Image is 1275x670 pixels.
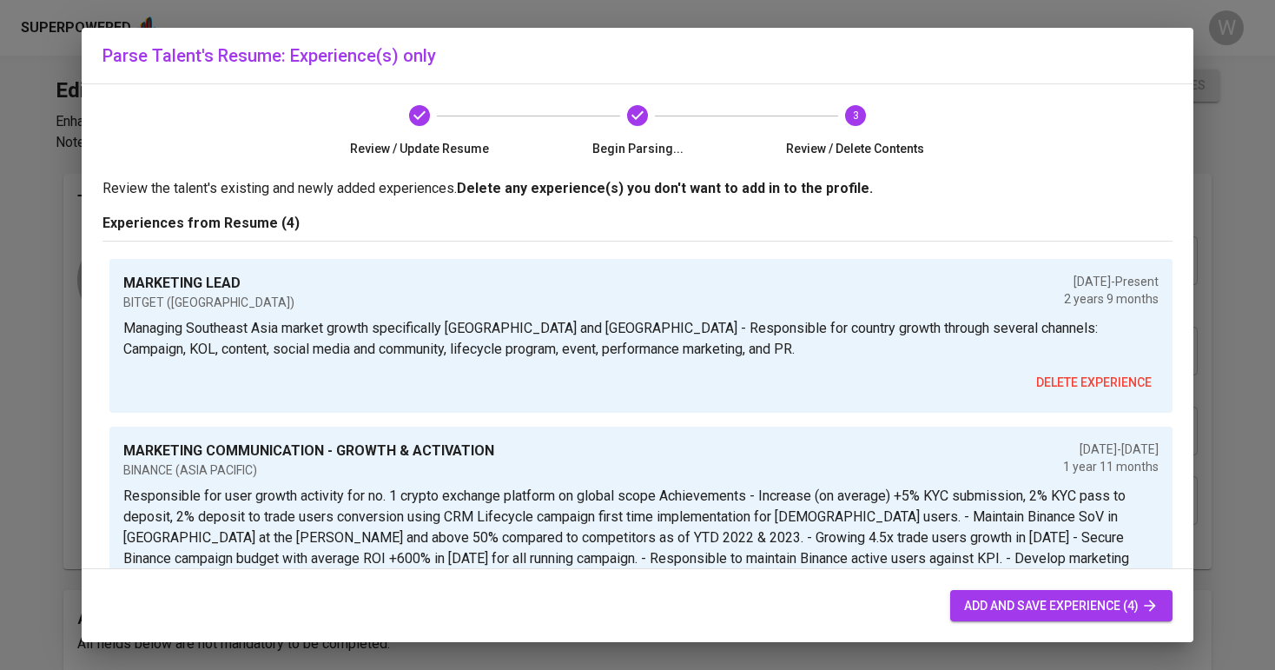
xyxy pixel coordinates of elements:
span: Begin Parsing... [536,140,740,157]
p: BINANCE (ASIA PACIFIC) [123,461,494,479]
p: Responsible for user growth activity for no. 1 crypto exchange platform on global scope Achieveme... [123,486,1159,632]
p: MARKETING LEAD [123,273,294,294]
p: [DATE] - [DATE] [1063,441,1159,458]
p: MARKETING COMMUNICATION - GROWTH & ACTIVATION [123,441,494,461]
p: Review the talent's existing and newly added experiences. [102,178,1173,199]
p: [DATE] - Present [1064,273,1159,290]
span: delete experience [1036,372,1152,394]
button: delete experience [1029,367,1159,399]
p: Managing Southeast Asia market growth specifically [GEOGRAPHIC_DATA] and [GEOGRAPHIC_DATA] - Resp... [123,318,1159,360]
span: add and save experience (4) [964,595,1159,617]
span: Review / Update Resume [318,140,522,157]
text: 3 [852,109,858,122]
p: BITGET ([GEOGRAPHIC_DATA]) [123,294,294,311]
p: 2 years 9 months [1064,290,1159,308]
span: Review / Delete Contents [753,140,957,157]
button: add and save experience (4) [950,590,1173,622]
p: Experiences from Resume (4) [102,213,1173,234]
b: Delete any experience(s) you don't want to add in to the profile. [457,180,873,196]
h6: Parse Talent's Resume: Experience(s) only [102,42,1173,70]
p: 1 year 11 months [1063,458,1159,475]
